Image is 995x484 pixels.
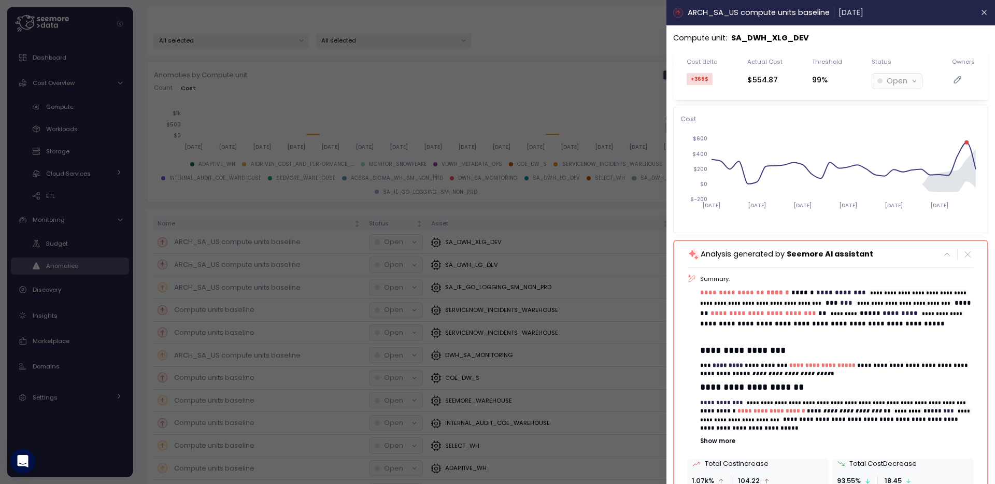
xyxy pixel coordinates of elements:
[10,449,35,474] div: Open Intercom Messenger
[693,136,707,143] tspan: $600
[701,275,974,283] p: Summary:
[838,7,863,19] p: [DATE]
[687,73,713,86] div: +369 $
[952,58,975,66] div: Owners
[887,75,907,87] p: Open
[787,249,873,259] span: Seemore AI assistant
[692,151,707,158] tspan: $400
[673,32,727,44] p: Compute unit :
[680,114,981,124] p: Cost
[747,74,783,86] div: $554.87
[850,459,917,469] p: Total Cost Decrease
[748,202,766,209] tspan: [DATE]
[839,202,857,209] tspan: [DATE]
[812,74,842,86] div: 99%
[701,437,974,445] button: Show more
[731,32,809,44] p: SA_DWH_XLG_DEV
[885,202,903,209] tspan: [DATE]
[812,58,842,66] div: Threshold
[700,181,707,188] tspan: $0
[705,459,769,469] p: Total Cost Increase
[693,166,707,173] tspan: $200
[747,58,783,66] div: Actual Cost
[687,58,718,66] div: Cost delta
[794,202,812,209] tspan: [DATE]
[703,202,721,209] tspan: [DATE]
[701,248,873,260] p: Analysis generated by
[688,7,830,19] p: ARCH_SA_US compute units baseline
[930,202,948,209] tspan: [DATE]
[872,74,922,89] button: Open
[690,196,707,203] tspan: $-200
[872,58,891,66] div: Status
